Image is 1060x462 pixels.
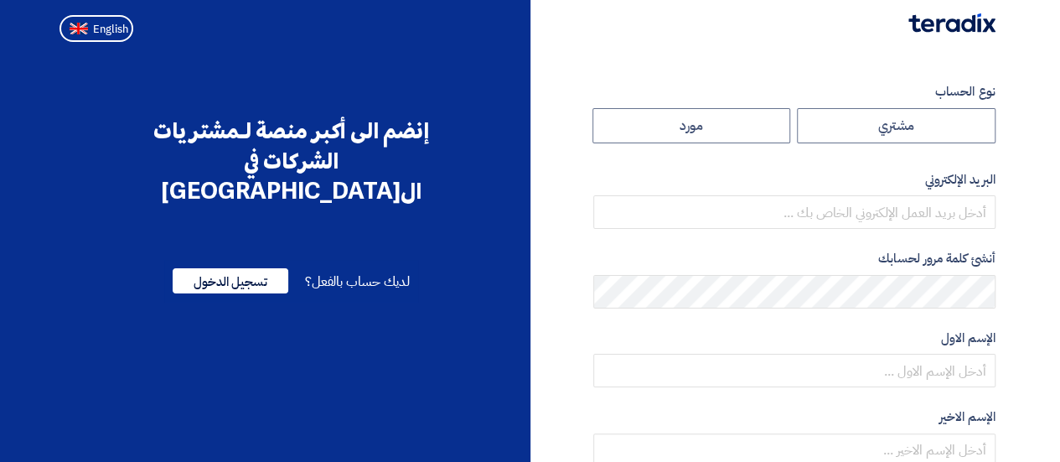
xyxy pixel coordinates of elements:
[593,329,995,348] label: الإسم الاول
[593,82,995,101] label: نوع الحساب
[593,170,995,189] label: البريد الإلكتروني
[908,13,995,33] img: Teradix logo
[59,15,133,42] button: English
[797,108,995,143] label: مشتري
[593,354,995,387] input: أدخل الإسم الاول ...
[93,23,128,35] span: English
[592,108,791,143] label: مورد
[70,23,88,35] img: en-US.png
[593,249,995,268] label: أنشئ كلمة مرور لحسابك
[593,195,995,229] input: أدخل بريد العمل الإلكتروني الخاص بك ...
[173,268,288,293] span: تسجيل الدخول
[305,272,410,292] span: لديك حساب بالفعل؟
[124,116,459,206] div: إنضم الى أكبر منصة لـمشتريات الشركات في ال[GEOGRAPHIC_DATA]
[593,407,995,427] label: الإسم الاخير
[173,272,288,292] a: تسجيل الدخول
